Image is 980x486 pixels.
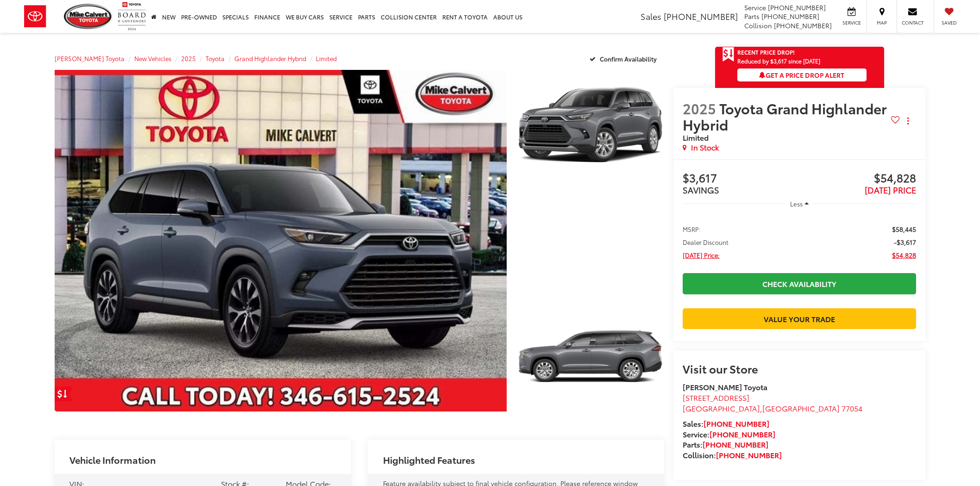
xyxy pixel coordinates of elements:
span: Confirm Availability [600,55,657,63]
span: Get Price Drop Alert [722,47,735,62]
span: Reduced by $3,617 since [DATE] [737,58,867,64]
span: Toyota Grand Highlander Hybrid [683,98,887,134]
button: Less [785,195,813,212]
span: 77054 [842,403,862,413]
a: Check Availability [683,273,916,294]
span: , [683,403,862,413]
button: Confirm Availability [584,50,665,67]
span: [GEOGRAPHIC_DATA] [762,403,840,413]
span: Dealer Discount [683,237,729,247]
span: In Stock [691,142,719,153]
span: Limited [683,132,709,143]
span: Get a Price Drop Alert [759,70,844,80]
span: [PHONE_NUMBER] [761,12,819,21]
span: [STREET_ADDRESS] [683,392,749,403]
img: Mike Calvert Toyota [64,4,113,29]
span: [GEOGRAPHIC_DATA] [683,403,760,413]
span: 2025 [683,98,716,118]
span: Saved [939,19,959,26]
span: Map [872,19,892,26]
strong: [PERSON_NAME] Toyota [683,381,767,392]
a: [PHONE_NUMBER] [710,429,775,439]
strong: Collision: [683,449,782,460]
span: Contact [902,19,923,26]
span: Less [790,199,803,208]
strong: Service: [683,429,775,439]
span: SAVINGS [683,184,719,196]
span: Sales [641,10,661,22]
h2: Highlighted Features [383,455,475,465]
span: $58,445 [892,224,916,234]
a: Expand Photo 1 [517,70,664,181]
a: Value Your Trade [683,308,916,329]
a: [PERSON_NAME] Toyota [55,54,125,62]
a: Expand Photo 2 [517,301,664,412]
img: 2025 Toyota Grand Highlander Hybrid Limited [515,300,666,413]
span: Service [744,3,766,12]
span: $54,828 [892,250,916,260]
span: Collision [744,21,772,30]
strong: Sales: [683,418,769,429]
img: 2025 Toyota Grand Highlander Hybrid Limited [50,68,511,413]
a: New Vehicles [134,54,171,62]
span: [DATE] Price: [683,250,720,260]
a: [PHONE_NUMBER] [703,439,768,449]
h2: Visit our Store [683,362,916,374]
img: 2025 Toyota Grand Highlander Hybrid Limited [515,69,666,181]
span: Parts [744,12,760,21]
a: Toyota [206,54,225,62]
span: Recent Price Drop! [737,48,795,56]
span: $54,828 [799,172,916,186]
span: Service [841,19,862,26]
button: Actions [900,113,916,129]
a: Get Price Drop Alert Recent Price Drop! [715,47,884,58]
span: [PHONE_NUMBER] [768,3,826,12]
span: -$3,617 [894,237,916,247]
span: MSRP: [683,224,701,234]
a: Expand Photo 0 [55,70,507,411]
a: Get Price Drop Alert [55,386,73,401]
span: [PHONE_NUMBER] [664,10,738,22]
a: [PHONE_NUMBER] [716,449,782,460]
a: [STREET_ADDRESS] [GEOGRAPHIC_DATA],[GEOGRAPHIC_DATA] 77054 [683,392,862,413]
strong: Parts: [683,439,768,449]
span: dropdown dots [907,117,909,125]
span: [PHONE_NUMBER] [774,21,832,30]
span: [DATE] PRICE [865,184,916,196]
span: $3,617 [683,172,799,186]
a: [PHONE_NUMBER] [704,418,769,429]
a: 2025 [181,54,196,62]
h2: Vehicle Information [69,455,156,465]
a: Grand Highlander Hybrid [234,54,306,62]
a: Limited [316,54,337,62]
